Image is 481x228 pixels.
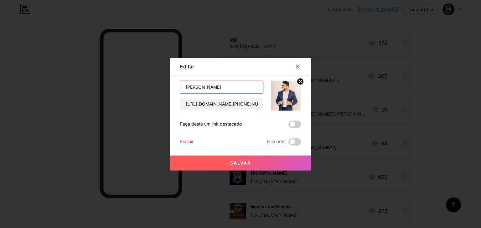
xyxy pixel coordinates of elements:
[230,160,251,166] font: Salvar
[180,81,263,93] input: Título
[170,156,311,171] button: Salvar
[180,121,242,126] font: Faça deste um link destacado
[180,139,194,144] font: Excluir
[267,139,286,144] font: Esconder
[180,98,263,110] input: URL
[180,63,194,70] font: Editar
[271,81,301,111] img: link_miniatura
